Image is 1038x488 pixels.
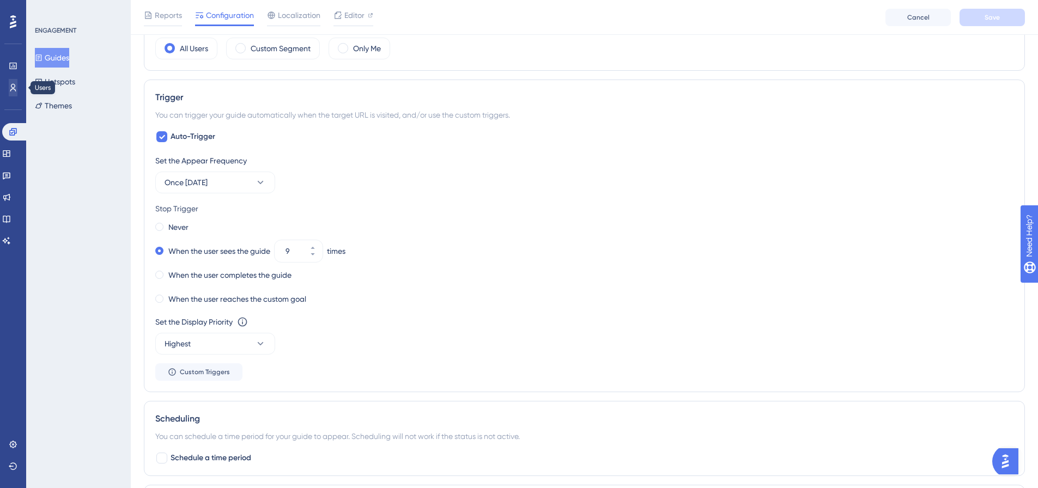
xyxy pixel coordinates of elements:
[960,9,1025,26] button: Save
[155,91,1013,104] div: Trigger
[168,269,292,282] label: When the user completes the guide
[35,48,69,68] button: Guides
[35,72,75,91] button: Hotspots
[171,130,215,143] span: Auto-Trigger
[26,3,68,16] span: Need Help?
[165,337,191,350] span: Highest
[985,13,1000,22] span: Save
[155,9,182,22] span: Reports
[278,9,320,22] span: Localization
[180,42,208,55] label: All Users
[155,333,275,355] button: Highest
[155,363,242,381] button: Custom Triggers
[155,315,233,328] div: Set the Display Priority
[155,154,1013,167] div: Set the Appear Frequency
[165,176,208,189] span: Once [DATE]
[327,245,345,258] div: times
[180,368,230,376] span: Custom Triggers
[35,96,72,115] button: Themes
[344,9,365,22] span: Editor
[171,452,251,465] span: Schedule a time period
[168,245,270,258] label: When the user sees the guide
[155,108,1013,121] div: You can trigger your guide automatically when the target URL is visited, and/or use the custom tr...
[251,42,311,55] label: Custom Segment
[907,13,930,22] span: Cancel
[168,292,306,306] label: When the user reaches the custom goal
[353,42,381,55] label: Only Me
[885,9,951,26] button: Cancel
[35,26,76,35] div: ENGAGEMENT
[168,221,189,234] label: Never
[155,412,1013,425] div: Scheduling
[206,9,254,22] span: Configuration
[155,430,1013,443] div: You can schedule a time period for your guide to appear. Scheduling will not work if the status i...
[155,172,275,193] button: Once [DATE]
[155,202,1013,215] div: Stop Trigger
[992,445,1025,478] iframe: UserGuiding AI Assistant Launcher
